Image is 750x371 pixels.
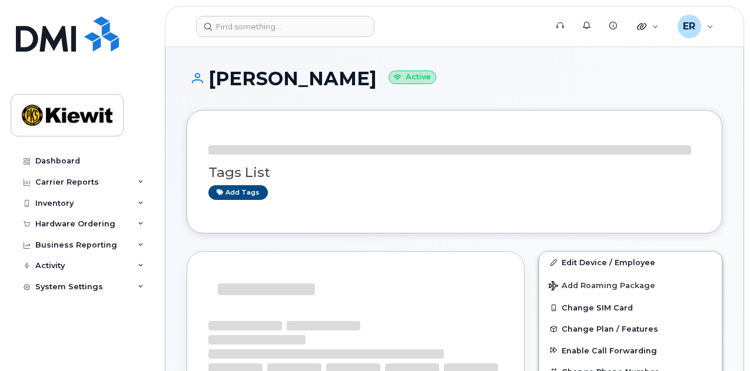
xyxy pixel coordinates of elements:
button: Change Plan / Features [539,318,722,339]
h3: Tags List [208,165,701,180]
button: Change SIM Card [539,297,722,318]
h1: [PERSON_NAME] [187,68,722,89]
button: Enable Call Forwarding [539,340,722,361]
a: Edit Device / Employee [539,252,722,273]
span: Change Plan / Features [562,325,658,333]
a: Add tags [208,185,268,200]
span: Enable Call Forwarding [562,346,657,355]
span: Add Roaming Package [549,281,655,292]
button: Add Roaming Package [539,273,722,297]
small: Active [389,71,436,84]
